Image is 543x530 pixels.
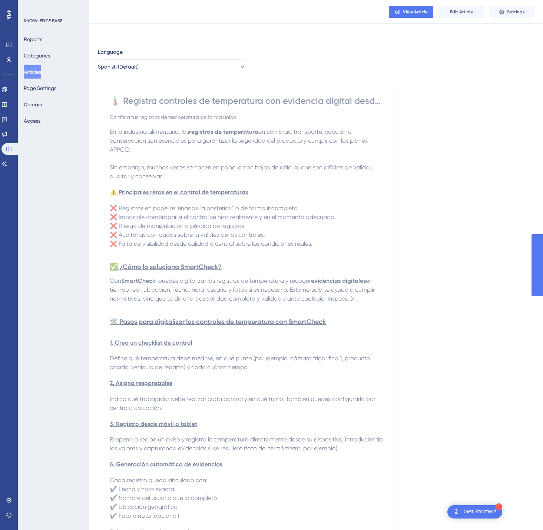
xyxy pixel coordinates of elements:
button: View Article [389,6,433,18]
span: Language [98,47,123,56]
span: Settings [507,9,525,15]
button: Settings [490,6,534,18]
span: ✔️ Nombre del usuario que lo completó [110,494,217,501]
span: El operario recibe un aviso y registra la temperatura directamente desde su dispositivo, introduc... [110,436,384,452]
button: Page Settings [24,82,56,95]
span: , puedes digitalizar los registros de temperatura y recoger [155,277,311,284]
span: ✔️ Foto o nota (opcional) [110,512,179,519]
span: ❌ Riesgo de manipulación o pérdida de registros. [110,222,246,229]
span: ❌ Registros en papel rellenados “a posteriori” o de forma incompleta. [110,205,299,212]
span: Define qué temperatura debe medirse, en qué punto (por ejemplo, cámara frigorífica 1, producto co... [110,355,372,371]
strong: ⚠️ Principales retos en el control de temperaturas [110,189,248,196]
div: Open Get Started! checklist, remaining modules: 1 [447,505,502,519]
button: Spanish (Default) [98,59,246,74]
strong: ✅ ¿Cómo lo soluciona SmartCheck? [110,263,222,271]
span: Cada registro queda vinculado con: [110,477,208,484]
span: 2. Asigna responsables [110,380,172,387]
span: Indica qué trabajador debe realizar cada control y en qué turno. También puedes configurarlo por ... [110,395,377,411]
span: en tiempo real: ubicación, fecha, hora, usuario y fotos si es necesario. Esto no solo te ayuda a ... [110,277,376,302]
button: Reports [24,33,42,46]
span: ✔️ Ubicación geográfica [110,503,178,510]
span: En la industria alimentaria, los [110,128,189,135]
span: Sin embargo, muchas veces se hacen en papel o con hojas de cálculo que son difíciles de validar, ... [110,164,374,180]
span: View Article [403,9,428,15]
button: Articles [24,65,41,79]
span: 4. Generación automática de evidencias [110,461,222,468]
span: Edit Article [450,9,473,15]
strong: registros de temperatura [189,128,258,135]
iframe: UserGuiding AI Assistant Launcher [512,501,534,523]
div: Get Started! [464,508,496,516]
button: Categories [24,49,50,62]
div: 🌡️ Registra controles de temperatura con evidencia digital desde planta [110,95,385,107]
span: ❌ Imposible comprobar si el control se hizo realmente y en el momento adecuado. [110,213,335,221]
span: ✔️ Fecha y hora exacta [110,486,174,493]
span: ❌ Falta de visibilidad desde calidad o central sobre las condiciones reales. [110,240,312,247]
strong: SmartCheck [121,277,155,284]
button: Access [24,114,40,127]
span: Con [110,277,121,284]
button: Domain [24,98,42,111]
div: KNOWLEDGE BASE [24,18,62,24]
div: Certifica tus registros de temperatura de forma única [110,113,385,122]
img: launcher-image-alternative-text [452,507,461,516]
span: ❌ Auditorías con dudas sobre la validez de los controles. [110,231,265,238]
strong: 🛠️ Pasos para digitalizar los controles de temperatura con SmartCheck [110,318,326,326]
strong: evidencias digitales [311,277,366,284]
span: en cámaras, transporte, cocción o conservación son esenciales para garantizar la seguridad del pr... [110,128,369,153]
div: 1 [496,503,502,510]
button: Edit Article [439,6,484,18]
span: 3. Registro desde móvil o tablet [110,420,197,427]
span: Spanish (Default) [98,62,139,71]
span: 1. Crea un checklist de control [110,339,192,346]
